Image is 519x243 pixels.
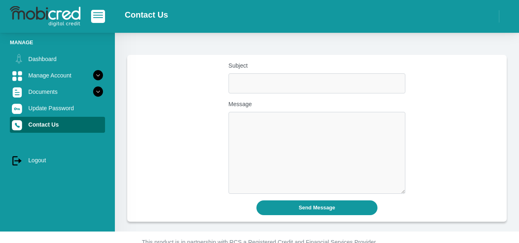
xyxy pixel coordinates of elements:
a: Contact Us [10,117,105,132]
label: Message [229,100,406,109]
label: Subject [229,61,406,70]
a: Documents [10,84,105,100]
h2: Contact Us [125,10,168,20]
a: Update Password [10,100,105,116]
a: Logout [10,152,105,168]
a: Dashboard [10,51,105,67]
img: logo-mobicred.svg [10,6,80,27]
a: Manage Account [10,68,105,83]
li: Manage [10,39,105,46]
button: Send Message [256,200,377,215]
